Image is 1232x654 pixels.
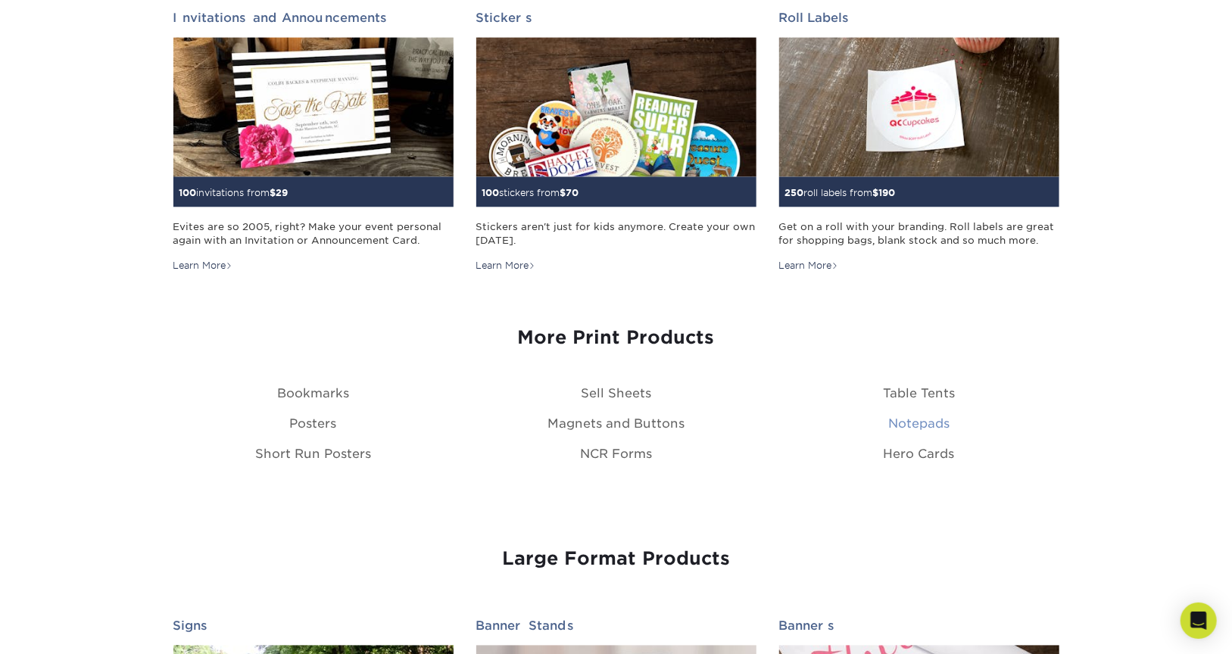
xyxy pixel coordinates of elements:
[173,38,454,178] img: Invitations and Announcements
[888,417,950,431] a: Notepads
[779,260,839,273] div: Learn More
[476,260,536,273] div: Learn More
[785,187,896,198] small: roll labels from
[566,187,579,198] span: 70
[276,187,289,198] span: 29
[779,619,1059,634] h2: Banners
[779,11,1059,25] h2: Roll Labels
[179,187,197,198] span: 100
[476,11,756,25] h2: Stickers
[173,328,1059,350] h3: More Print Products
[173,619,454,634] h2: Signs
[476,38,756,178] img: Stickers
[779,11,1059,272] a: Roll Labels 250roll labels from$190 Get on a roll with your branding. Roll labels are great for s...
[173,220,454,248] div: Evites are so 2005, right? Make your event personal again with an Invitation or Announcement Card.
[482,187,500,198] span: 100
[270,187,276,198] span: $
[173,549,1059,571] h3: Large Format Products
[547,417,685,431] a: Magnets and Buttons
[873,187,879,198] span: $
[476,220,756,248] div: Stickers aren't just for kids anymore. Create your own [DATE].
[779,220,1059,248] div: Get on a roll with your branding. Roll labels are great for shopping bags, blank stock and so muc...
[883,387,955,401] a: Table Tents
[290,417,337,431] a: Posters
[560,187,566,198] span: $
[884,447,955,462] a: Hero Cards
[785,187,804,198] span: 250
[255,447,371,462] a: Short Run Posters
[277,387,349,401] a: Bookmarks
[482,187,579,198] small: stickers from
[173,11,454,272] a: Invitations and Announcements 100invitations from$29 Evites are so 2005, right? Make your event p...
[173,11,454,25] h2: Invitations and Announcements
[1181,603,1217,639] div: Open Intercom Messenger
[879,187,896,198] span: 190
[179,187,289,198] small: invitations from
[779,38,1059,178] img: Roll Labels
[580,447,652,462] a: NCR Forms
[476,619,756,634] h2: Banner Stands
[581,387,651,401] a: Sell Sheets
[476,11,756,272] a: Stickers 100stickers from$70 Stickers aren't just for kids anymore. Create your own [DATE]. Learn...
[173,260,233,273] div: Learn More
